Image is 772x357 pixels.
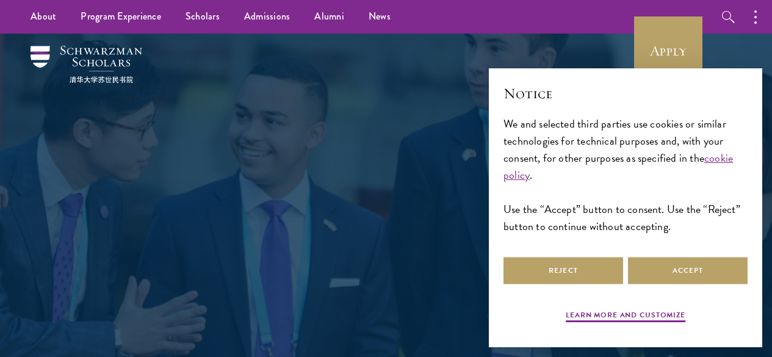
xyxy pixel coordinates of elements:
[566,309,685,324] button: Learn more and customize
[503,115,748,236] div: We and selected third parties use cookies or similar technologies for technical purposes and, wit...
[503,257,623,284] button: Reject
[628,257,748,284] button: Accept
[503,83,748,104] h2: Notice
[503,150,733,183] a: cookie policy
[634,16,702,85] a: Apply
[31,46,142,83] img: Schwarzman Scholars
